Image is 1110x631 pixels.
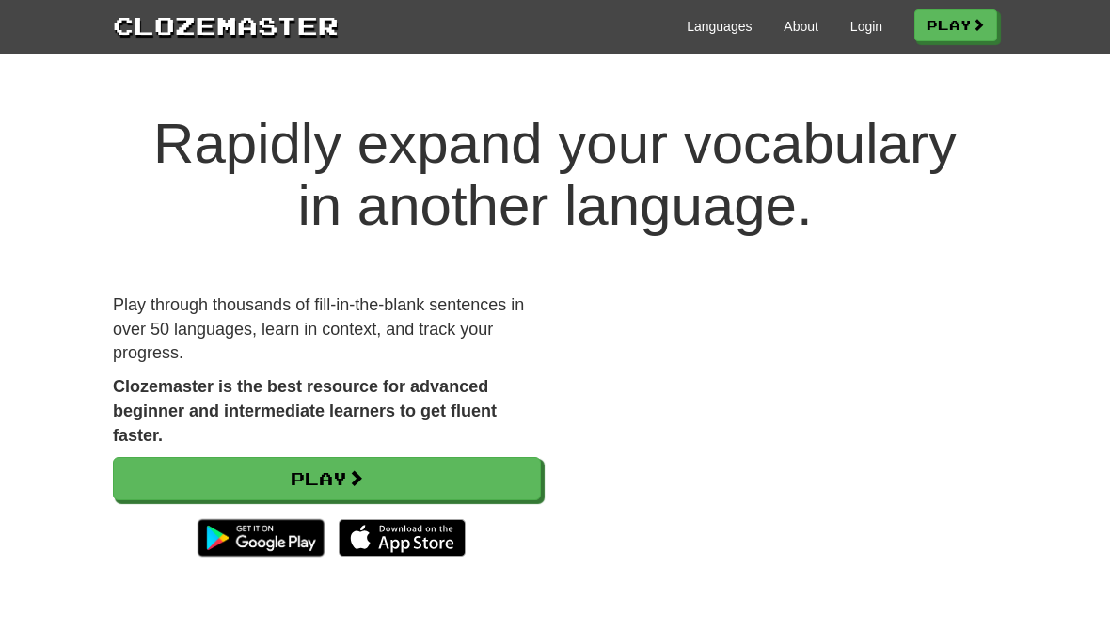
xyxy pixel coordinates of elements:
strong: Clozemaster is the best resource for advanced beginner and intermediate learners to get fluent fa... [113,377,497,444]
img: Get it on Google Play [188,510,334,566]
a: Play [113,457,541,500]
a: About [784,17,818,36]
a: Play [914,9,997,41]
a: Login [850,17,882,36]
p: Play through thousands of fill-in-the-blank sentences in over 50 languages, learn in context, and... [113,293,541,366]
a: Clozemaster [113,8,339,42]
a: Languages [687,17,752,36]
img: Download_on_the_App_Store_Badge_US-UK_135x40-25178aeef6eb6b83b96f5f2d004eda3bffbb37122de64afbaef7... [339,519,466,557]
